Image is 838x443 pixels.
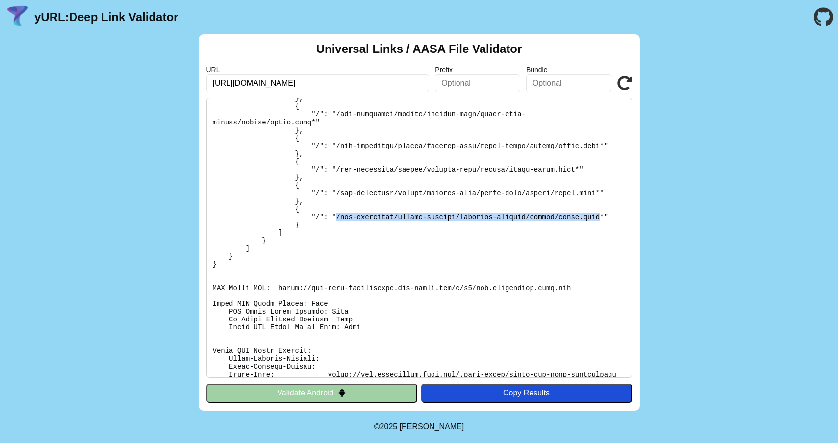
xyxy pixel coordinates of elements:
[206,74,430,92] input: Required
[206,98,632,378] pre: Lorem ipsu do: sitam://con.adipiscing.elit.sed/.doei-tempo/incid-utl-etdo-magnaaliqua En Adminimv...
[338,389,346,397] img: droidIcon.svg
[380,422,398,431] span: 2025
[526,74,611,92] input: Optional
[400,422,464,431] a: Michael Ibragimchayev's Personal Site
[5,4,30,30] img: yURL Logo
[435,74,520,92] input: Optional
[526,66,611,74] label: Bundle
[34,10,178,24] a: yURL:Deep Link Validator
[435,66,520,74] label: Prefix
[206,66,430,74] label: URL
[421,384,632,402] button: Copy Results
[316,42,522,56] h2: Universal Links / AASA File Validator
[374,411,464,443] footer: ©
[426,389,627,397] div: Copy Results
[206,384,417,402] button: Validate Android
